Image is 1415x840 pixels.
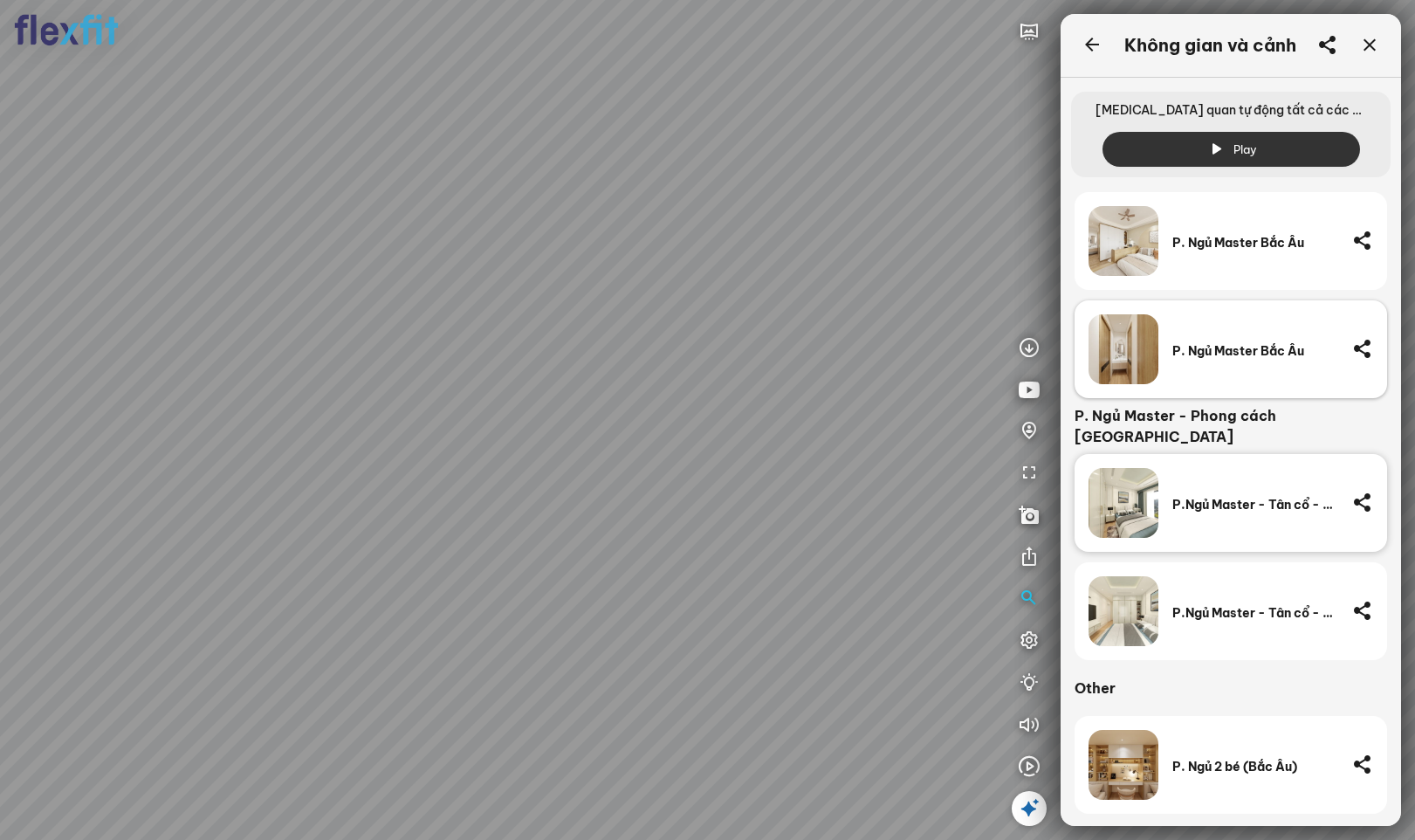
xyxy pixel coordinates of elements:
div: P. Ngủ 2 bé (Bắc Âu) [1172,759,1338,775]
div: Không gian và cảnh [1124,35,1296,56]
div: P. Ngủ Master Bắc Âu [1172,235,1338,251]
div: P. Ngủ Master - Phong cách [GEOGRAPHIC_DATA] [1075,405,1359,447]
img: type_play_youtu_JP263CW4DU43.svg [1019,379,1040,400]
span: [MEDICAL_DATA] quan tự động tất cả các không gian [1082,92,1380,132]
div: P.Ngủ Master - Tân cổ - Trầm - Cao cấp (1) [1172,497,1338,513]
div: P.Ngủ Master - Tân cổ - Trầm - Cao cấp (2) [1172,605,1338,621]
div: P. Ngủ Master Bắc Âu [1172,343,1338,359]
div: Other [1075,678,1359,699]
img: logo [14,14,119,46]
button: Play [1102,132,1360,167]
span: Play [1233,141,1257,158]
